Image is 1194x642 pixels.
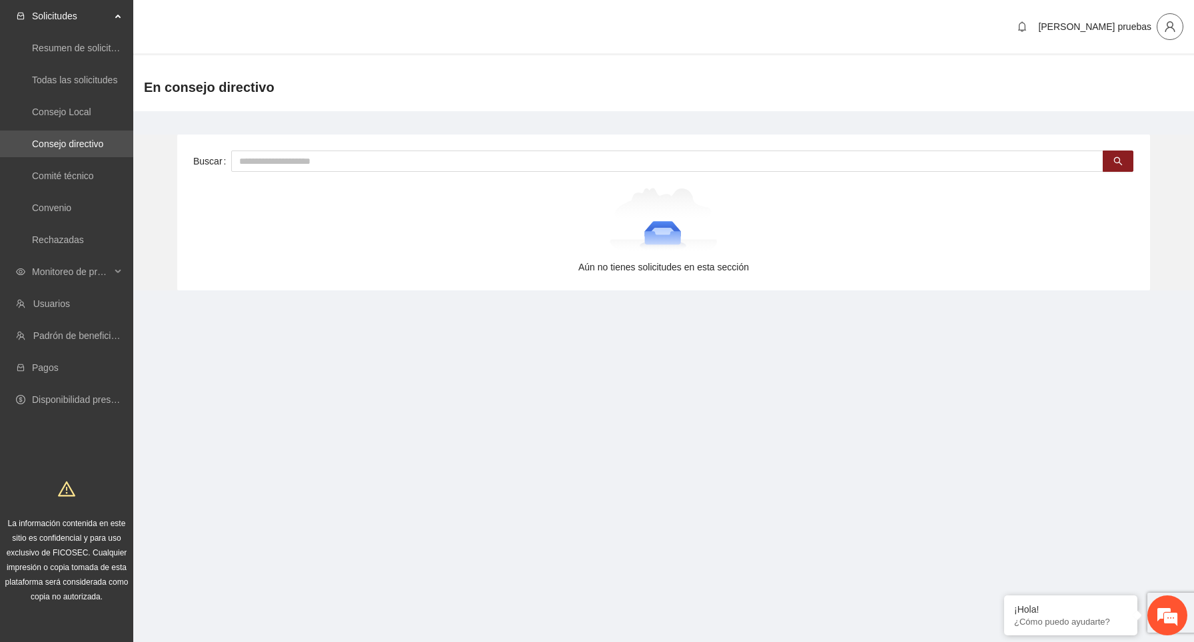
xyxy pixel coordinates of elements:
div: Aún no tienes solicitudes en esta sección [199,260,1129,274]
button: bell [1011,16,1033,37]
span: La información contenida en este sitio es confidencial y para uso exclusivo de FICOSEC. Cualquier... [5,519,129,601]
span: warning [58,480,75,497]
button: user [1157,13,1183,40]
textarea: Escriba su mensaje y pulse “Intro” [7,364,254,410]
span: eye [16,267,25,276]
img: Aún no tienes solicitudes en esta sección [610,188,718,254]
a: Disponibilidad presupuestal [32,394,146,405]
span: Solicitudes [32,3,111,29]
label: Buscar [193,151,231,172]
a: Resumen de solicitudes por aprobar [32,43,182,53]
a: Usuarios [33,298,70,309]
div: ¡Hola! [1014,604,1127,615]
p: ¿Cómo puedo ayudarte? [1014,617,1127,627]
span: bell [1012,21,1032,32]
button: search [1103,151,1133,172]
div: Minimizar ventana de chat en vivo [219,7,251,39]
span: Estamos en línea. [77,178,184,312]
span: inbox [16,11,25,21]
a: Padrón de beneficiarios [33,330,131,341]
span: search [1113,157,1123,167]
a: Consejo directivo [32,139,103,149]
a: Todas las solicitudes [32,75,117,85]
div: Chatee con nosotros ahora [69,68,224,85]
span: Monitoreo de proyectos [32,258,111,285]
span: En consejo directivo [144,77,275,98]
a: Rechazadas [32,234,84,245]
a: Pagos [32,362,59,373]
a: Consejo Local [32,107,91,117]
a: Comité técnico [32,170,94,181]
span: user [1157,21,1183,33]
span: [PERSON_NAME] pruebas [1038,21,1151,32]
a: Convenio [32,202,71,213]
